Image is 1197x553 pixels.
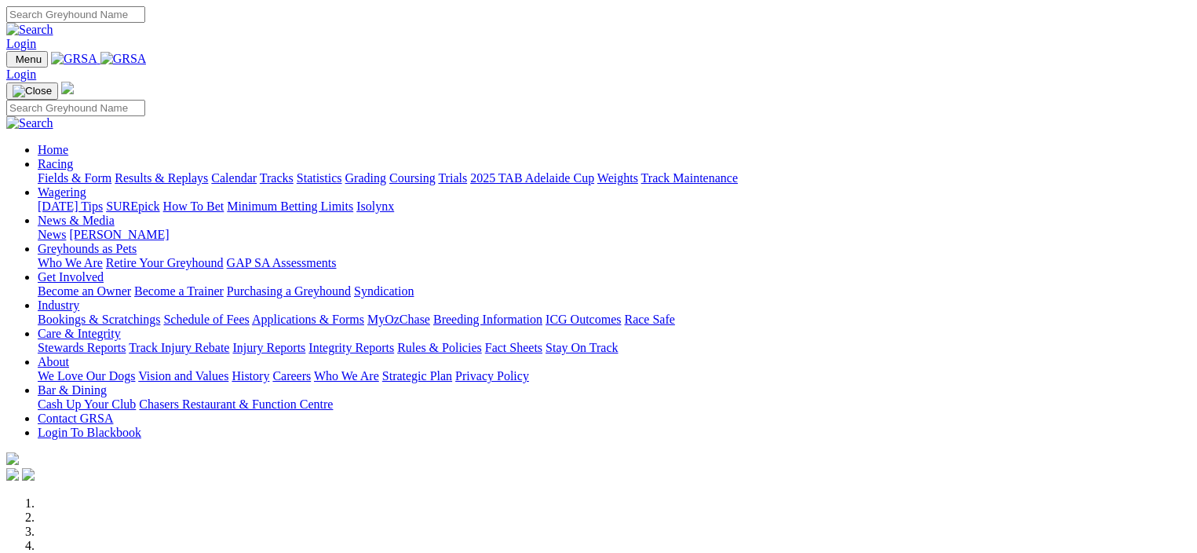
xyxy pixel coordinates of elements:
[69,228,169,241] a: [PERSON_NAME]
[314,369,379,383] a: Who We Are
[38,355,69,368] a: About
[6,468,19,481] img: facebook.svg
[6,68,36,81] a: Login
[38,228,1191,242] div: News & Media
[470,171,594,185] a: 2025 TAB Adelaide Cup
[546,313,621,326] a: ICG Outcomes
[100,52,147,66] img: GRSA
[38,327,121,340] a: Care & Integrity
[272,369,311,383] a: Careers
[38,256,1191,270] div: Greyhounds as Pets
[129,341,229,354] a: Track Injury Rebate
[38,341,126,354] a: Stewards Reports
[6,23,53,37] img: Search
[38,397,136,411] a: Cash Up Your Club
[38,171,1191,185] div: Racing
[38,284,131,298] a: Become an Owner
[38,200,103,213] a: [DATE] Tips
[6,37,36,50] a: Login
[22,468,35,481] img: twitter.svg
[6,6,145,23] input: Search
[6,82,58,100] button: Toggle navigation
[38,242,137,255] a: Greyhounds as Pets
[38,298,79,312] a: Industry
[38,397,1191,412] div: Bar & Dining
[38,313,1191,327] div: Industry
[163,313,249,326] a: Schedule of Fees
[624,313,674,326] a: Race Safe
[38,214,115,227] a: News & Media
[115,171,208,185] a: Results & Replays
[597,171,638,185] a: Weights
[38,369,1191,383] div: About
[61,82,74,94] img: logo-grsa-white.png
[106,200,159,213] a: SUREpick
[232,369,269,383] a: History
[38,185,86,199] a: Wagering
[389,171,436,185] a: Coursing
[38,412,113,425] a: Contact GRSA
[38,256,103,269] a: Who We Are
[139,397,333,411] a: Chasers Restaurant & Function Centre
[13,85,52,97] img: Close
[6,452,19,465] img: logo-grsa-white.png
[134,284,224,298] a: Become a Trainer
[641,171,738,185] a: Track Maintenance
[546,341,618,354] a: Stay On Track
[38,313,160,326] a: Bookings & Scratchings
[438,171,467,185] a: Trials
[38,426,141,439] a: Login To Blackbook
[6,116,53,130] img: Search
[38,341,1191,355] div: Care & Integrity
[38,270,104,284] a: Get Involved
[354,284,414,298] a: Syndication
[138,369,228,383] a: Vision and Values
[345,171,386,185] a: Grading
[38,143,68,156] a: Home
[211,171,257,185] a: Calendar
[367,313,430,326] a: MyOzChase
[38,383,107,397] a: Bar & Dining
[163,200,224,213] a: How To Bet
[6,100,145,116] input: Search
[397,341,482,354] a: Rules & Policies
[38,200,1191,214] div: Wagering
[485,341,542,354] a: Fact Sheets
[38,369,135,383] a: We Love Our Dogs
[38,284,1191,298] div: Get Involved
[227,200,353,213] a: Minimum Betting Limits
[16,53,42,65] span: Menu
[356,200,394,213] a: Isolynx
[38,171,111,185] a: Fields & Form
[38,157,73,170] a: Racing
[6,51,48,68] button: Toggle navigation
[382,369,452,383] a: Strategic Plan
[106,256,224,269] a: Retire Your Greyhound
[227,284,351,298] a: Purchasing a Greyhound
[260,171,294,185] a: Tracks
[51,52,97,66] img: GRSA
[297,171,342,185] a: Statistics
[38,228,66,241] a: News
[227,256,337,269] a: GAP SA Assessments
[433,313,542,326] a: Breeding Information
[455,369,529,383] a: Privacy Policy
[232,341,305,354] a: Injury Reports
[252,313,364,326] a: Applications & Forms
[308,341,394,354] a: Integrity Reports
